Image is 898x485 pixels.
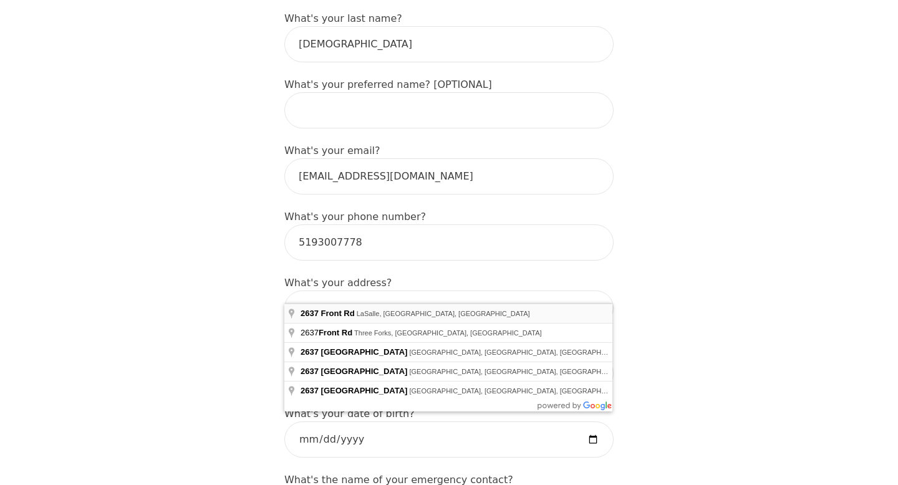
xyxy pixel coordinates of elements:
[409,348,631,356] span: [GEOGRAPHIC_DATA], [GEOGRAPHIC_DATA], [GEOGRAPHIC_DATA]
[284,408,415,420] label: What's your date of birth?
[301,347,319,357] span: 2637
[321,347,408,357] span: [GEOGRAPHIC_DATA]
[319,328,352,337] span: Front Rd
[301,328,354,337] span: 2637
[409,368,631,375] span: [GEOGRAPHIC_DATA], [GEOGRAPHIC_DATA], [GEOGRAPHIC_DATA]
[301,309,319,318] span: 2637
[321,309,355,318] span: Front Rd
[409,387,631,395] span: [GEOGRAPHIC_DATA], [GEOGRAPHIC_DATA], [GEOGRAPHIC_DATA]
[321,367,408,376] span: [GEOGRAPHIC_DATA]
[321,386,408,395] span: [GEOGRAPHIC_DATA]
[301,386,319,395] span: 2637
[284,145,380,156] label: What's your email?
[284,12,402,24] label: What's your last name?
[301,367,319,376] span: 2637
[284,211,426,223] label: What's your phone number?
[284,79,492,90] label: What's your preferred name? [OPTIONAL]
[357,310,530,317] span: LaSalle, [GEOGRAPHIC_DATA], [GEOGRAPHIC_DATA]
[354,329,542,337] span: Three Forks, [GEOGRAPHIC_DATA], [GEOGRAPHIC_DATA]
[284,277,392,289] label: What's your address?
[284,421,614,458] input: Date of Birth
